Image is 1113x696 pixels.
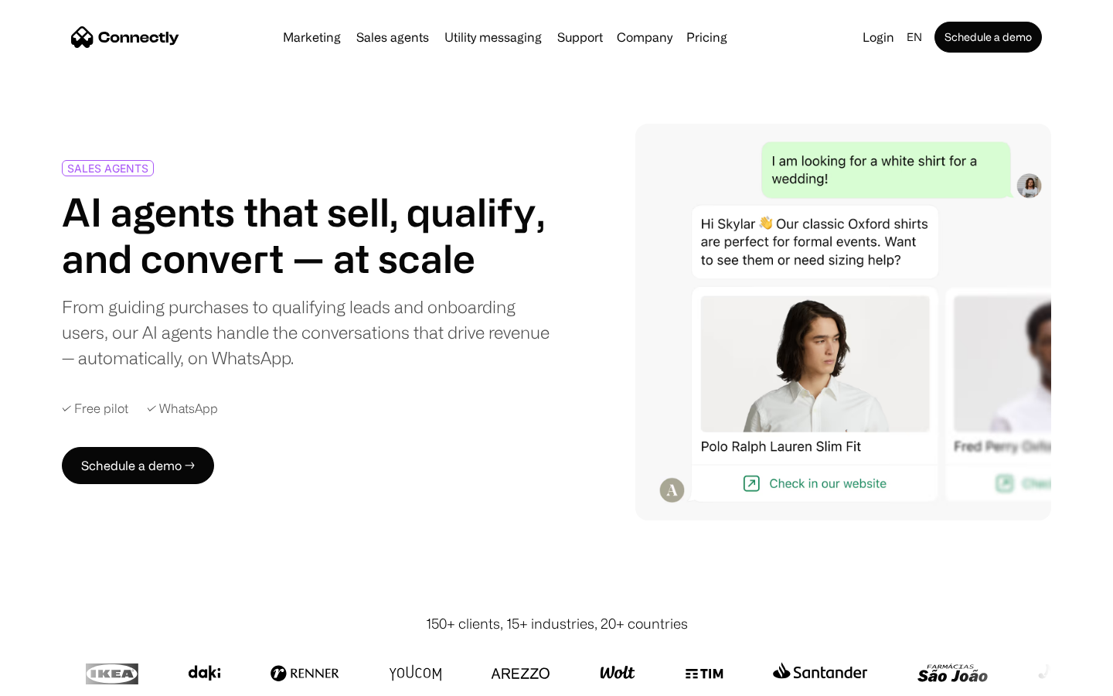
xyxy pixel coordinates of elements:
[617,26,672,48] div: Company
[62,189,550,281] h1: AI agents that sell, qualify, and convert — at scale
[277,31,347,43] a: Marketing
[62,294,550,370] div: From guiding purchases to qualifying leads and onboarding users, our AI agents handle the convers...
[856,26,900,48] a: Login
[551,31,609,43] a: Support
[438,31,548,43] a: Utility messaging
[15,667,93,691] aside: Language selected: English
[934,22,1042,53] a: Schedule a demo
[71,26,179,49] a: home
[67,162,148,174] div: SALES AGENTS
[907,26,922,48] div: en
[62,447,214,484] a: Schedule a demo →
[350,31,435,43] a: Sales agents
[612,26,677,48] div: Company
[147,401,218,416] div: ✓ WhatsApp
[62,401,128,416] div: ✓ Free pilot
[680,31,733,43] a: Pricing
[426,613,688,634] div: 150+ clients, 15+ industries, 20+ countries
[900,26,931,48] div: en
[31,669,93,691] ul: Language list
